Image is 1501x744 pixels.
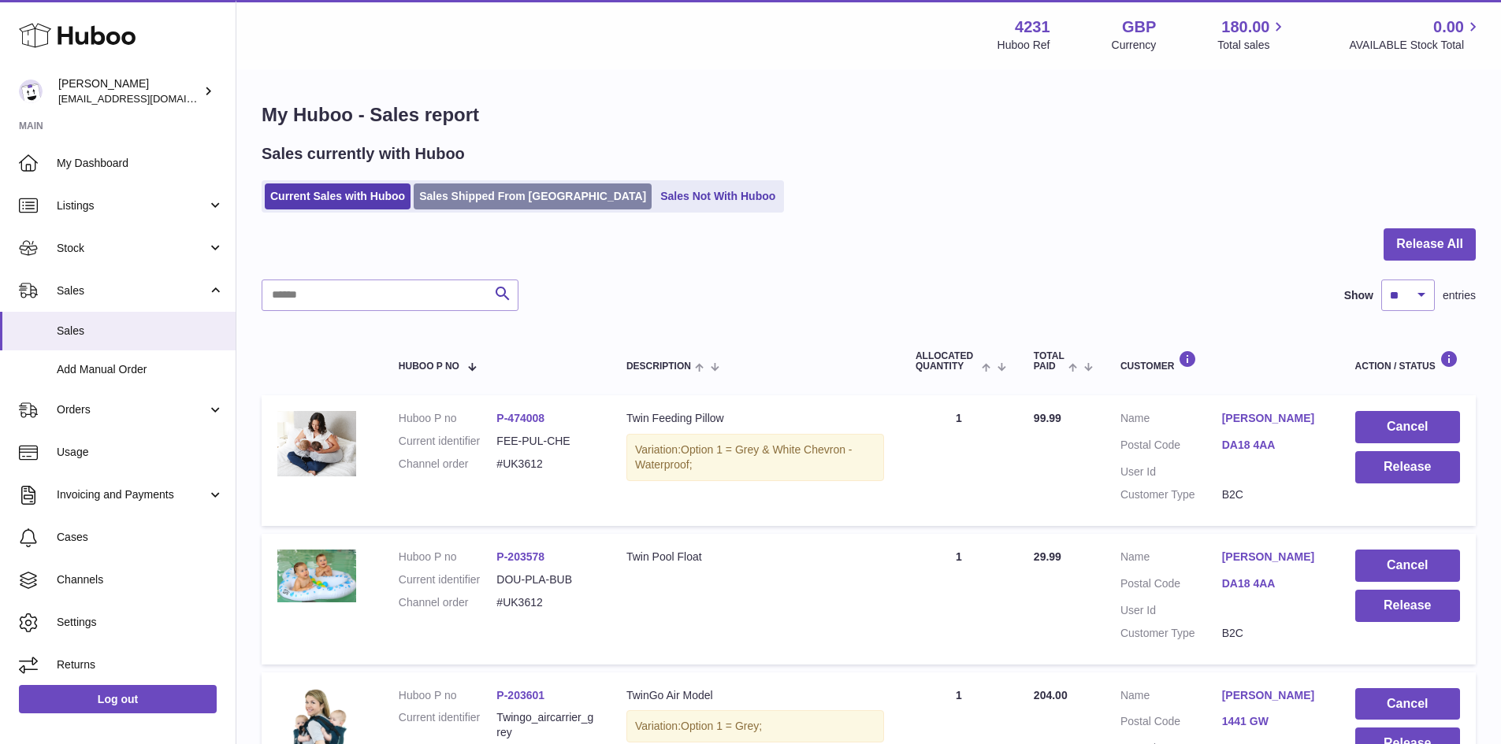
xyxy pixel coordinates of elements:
a: 0.00 AVAILABLE Stock Total [1349,17,1482,53]
dt: Huboo P no [399,411,497,426]
a: [PERSON_NAME] [1222,411,1324,426]
span: Option 1 = Grey & White Chevron - Waterproof; [635,443,853,471]
dt: Customer Type [1120,487,1222,502]
dt: Channel order [399,457,497,472]
span: Sales [57,324,224,339]
button: Cancel [1355,411,1460,443]
dt: Postal Code [1120,438,1222,457]
dt: Current identifier [399,572,497,587]
a: Sales Shipped From [GEOGRAPHIC_DATA] [414,183,652,209]
span: Listings [57,198,207,213]
label: Show [1344,288,1373,303]
span: 0.00 [1433,17,1464,38]
span: Channels [57,572,224,587]
img: Screen_Shot_2019-02-15_at_11.31.25_PM_4f347d66-2e52-4812-81bf-99a706e66d0e.png [277,411,356,476]
span: AVAILABLE Stock Total [1349,38,1482,53]
span: 99.99 [1034,412,1061,424]
div: Twin Feeding Pillow [626,411,884,426]
dt: Huboo P no [399,688,497,703]
dt: Current identifier [399,434,497,449]
span: Usage [57,445,224,460]
span: [EMAIL_ADDRESS][DOMAIN_NAME] [58,92,232,105]
dt: Huboo P no [399,550,497,564]
span: Sales [57,283,207,298]
span: 29.99 [1034,550,1061,563]
dd: #UK3612 [496,457,595,472]
dd: #UK3612 [496,595,595,610]
dt: Name [1120,550,1222,568]
dd: Twingo_aircarrier_grey [496,710,595,740]
strong: 4231 [1015,17,1050,38]
span: Add Manual Order [57,362,224,377]
a: Sales Not With Huboo [655,183,781,209]
button: Cancel [1355,688,1460,720]
span: Total paid [1034,351,1064,372]
div: [PERSON_NAME] [58,76,200,106]
a: DA18 4AA [1222,438,1324,453]
dd: FEE-PUL-CHE [496,434,595,449]
dt: Customer Type [1120,626,1222,641]
span: Huboo P no [399,361,459,372]
div: Huboo Ref [998,38,1050,53]
a: 180.00 Total sales [1217,17,1287,53]
span: entries [1443,288,1476,303]
a: P-203578 [496,550,544,563]
dd: DOU-PLA-BUB [496,572,595,587]
div: TwinGo Air Model [626,688,884,703]
dt: Current identifier [399,710,497,740]
div: Customer [1120,350,1324,372]
dt: Channel order [399,595,497,610]
span: Total sales [1217,38,1287,53]
div: Currency [1112,38,1157,53]
div: Twin Pool Float [626,550,884,564]
span: 204.00 [1034,689,1068,701]
div: Action / Status [1355,350,1460,372]
dt: Postal Code [1120,714,1222,733]
span: Cases [57,530,224,545]
td: 1 [900,534,1018,664]
img: THINGSFORTWINS_192.jpg [277,550,356,602]
button: Release All [1384,228,1476,261]
span: Returns [57,657,224,672]
dd: B2C [1222,626,1324,641]
a: Current Sales with Huboo [265,183,411,209]
span: ALLOCATED Quantity [916,351,978,372]
dt: Name [1120,688,1222,707]
dd: B2C [1222,487,1324,502]
span: Orders [57,402,207,417]
dt: Postal Code [1120,576,1222,595]
dt: User Id [1120,603,1222,618]
strong: GBP [1122,17,1156,38]
span: Settings [57,615,224,630]
button: Cancel [1355,550,1460,582]
a: P-474008 [496,412,544,424]
dt: Name [1120,411,1222,430]
div: Variation: [626,434,884,481]
a: DA18 4AA [1222,576,1324,591]
dt: User Id [1120,465,1222,479]
span: Invoicing and Payments [57,487,207,502]
a: [PERSON_NAME] [1222,688,1324,703]
span: Option 1 = Grey; [681,720,762,732]
a: 1441 GW [1222,714,1324,729]
h1: My Huboo - Sales report [262,102,1476,128]
button: Release [1355,451,1460,483]
span: 180.00 [1221,17,1269,38]
h2: Sales currently with Huboo [262,143,465,165]
a: [PERSON_NAME] [1222,550,1324,564]
span: Description [626,361,691,372]
img: internalAdmin-4231@internal.huboo.com [19,80,43,103]
span: My Dashboard [57,156,224,171]
div: Variation: [626,710,884,742]
a: P-203601 [496,689,544,701]
button: Release [1355,590,1460,622]
a: Log out [19,685,217,713]
span: Stock [57,241,207,256]
td: 1 [900,395,1018,526]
